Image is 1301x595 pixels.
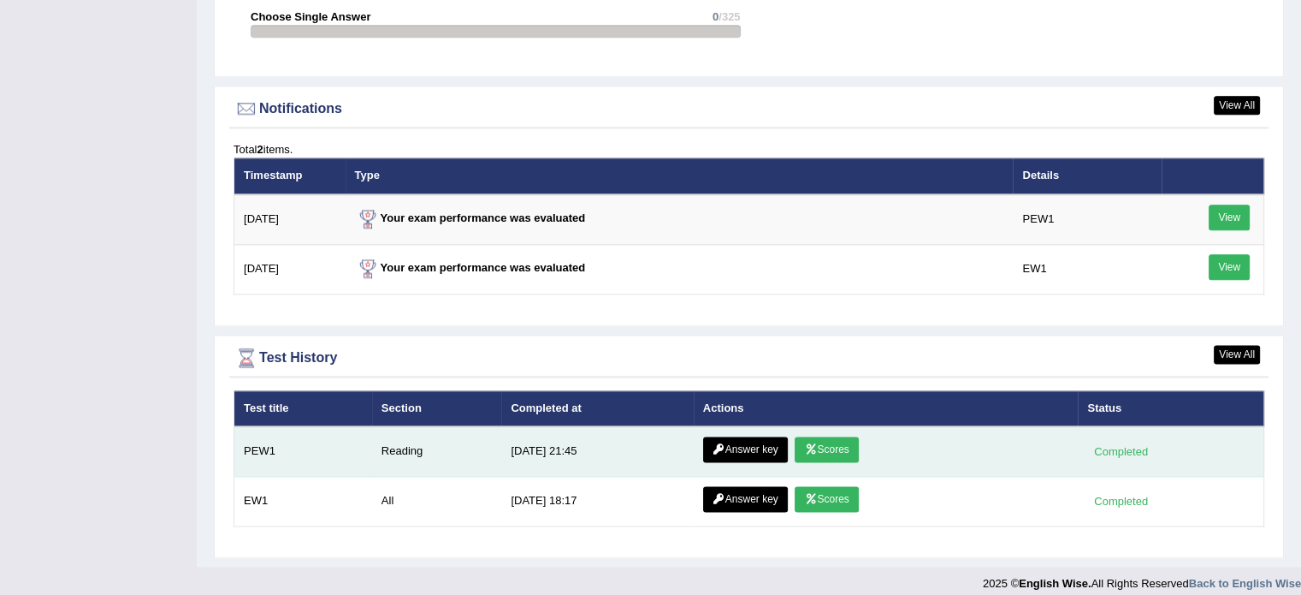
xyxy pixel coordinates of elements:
[355,261,586,274] strong: Your exam performance was evaluated
[1019,577,1091,590] strong: English Wise.
[1087,443,1154,461] div: Completed
[257,143,263,156] b: 2
[234,345,1264,371] div: Test History
[713,10,719,23] span: 0
[372,390,502,426] th: Section
[234,141,1264,158] div: Total items.
[1087,492,1154,510] div: Completed
[346,158,1014,193] th: Type
[234,426,372,477] td: PEW1
[234,244,346,294] td: [DATE]
[1214,345,1260,364] a: View All
[372,477,502,527] td: All
[501,390,693,426] th: Completed at
[795,486,858,512] a: Scores
[1209,254,1250,280] a: View
[234,477,372,527] td: EW1
[719,10,740,23] span: /325
[1013,158,1161,193] th: Details
[983,567,1301,592] div: 2025 © All Rights Reserved
[251,10,370,23] strong: Choose Single Answer
[694,390,1079,426] th: Actions
[703,437,788,462] a: Answer key
[1209,205,1250,230] a: View
[1078,390,1263,426] th: Status
[234,158,346,193] th: Timestamp
[234,390,372,426] th: Test title
[1013,244,1161,294] td: EW1
[795,437,858,462] a: Scores
[1214,96,1260,115] a: View All
[1189,577,1301,590] a: Back to English Wise
[501,477,693,527] td: [DATE] 18:17
[355,211,586,224] strong: Your exam performance was evaluated
[501,426,693,477] td: [DATE] 21:45
[372,426,502,477] td: Reading
[234,194,346,245] td: [DATE]
[1013,194,1161,245] td: PEW1
[703,486,788,512] a: Answer key
[234,96,1264,122] div: Notifications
